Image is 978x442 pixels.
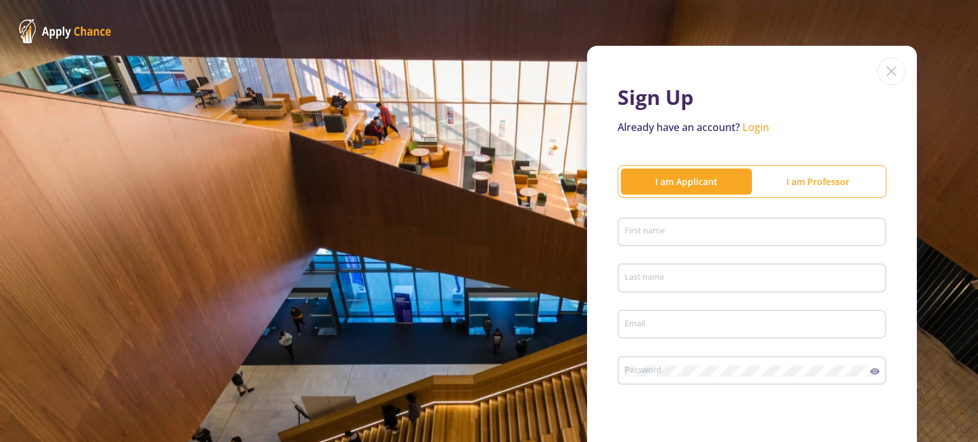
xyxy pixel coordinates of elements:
[618,120,886,135] p: Already have an account?
[19,19,111,43] img: ApplyChance Logo
[752,175,883,188] div: I am Professor
[742,120,769,134] a: Login
[621,175,752,188] div: I am Applicant
[618,85,886,109] h1: Sign Up
[877,57,905,85] img: close icon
